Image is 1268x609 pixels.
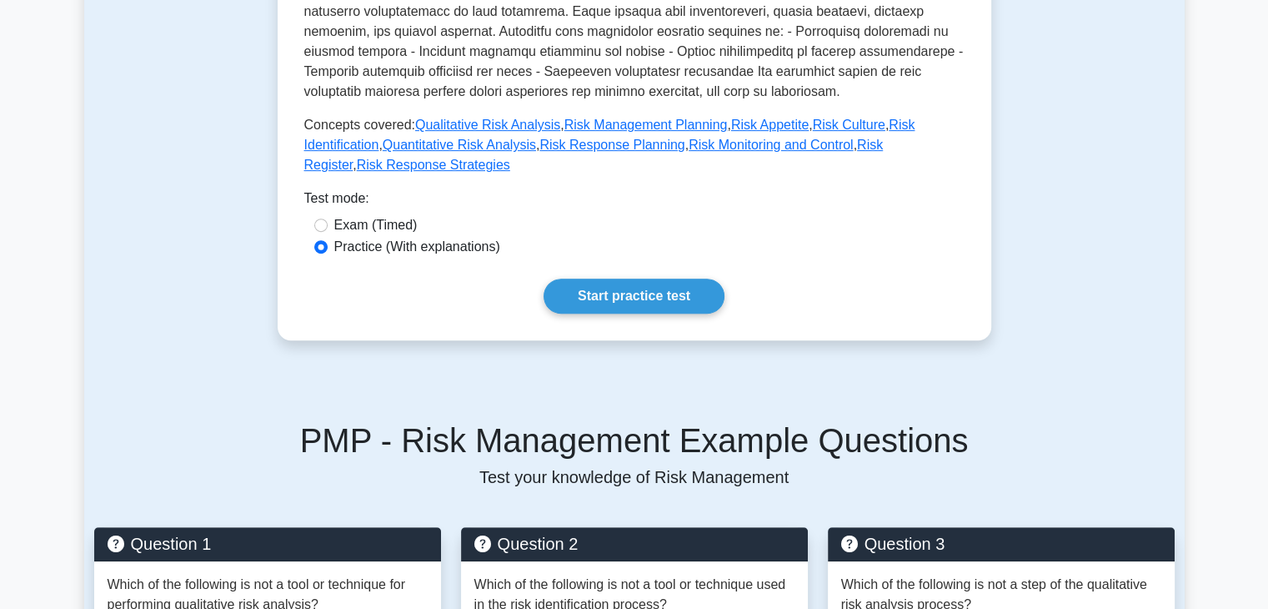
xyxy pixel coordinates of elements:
a: Risk Management Planning [564,118,728,132]
label: Practice (With explanations) [334,237,500,257]
div: Test mode: [304,189,965,215]
a: Start practice test [544,279,724,314]
h5: Question 2 [474,534,794,554]
a: Qualitative Risk Analysis [415,118,560,132]
a: Risk Culture [813,118,885,132]
h5: Question 3 [841,534,1161,554]
a: Risk Monitoring and Control [689,138,853,152]
label: Exam (Timed) [334,215,418,235]
h5: Question 1 [108,534,428,554]
p: Test your knowledge of Risk Management [94,467,1175,487]
a: Quantitative Risk Analysis [383,138,536,152]
a: Risk Appetite [731,118,809,132]
p: Concepts covered: , , , , , , , , , [304,115,965,175]
a: Risk Response Strategies [357,158,510,172]
a: Risk Response Planning [539,138,684,152]
h5: PMP - Risk Management Example Questions [94,420,1175,461]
